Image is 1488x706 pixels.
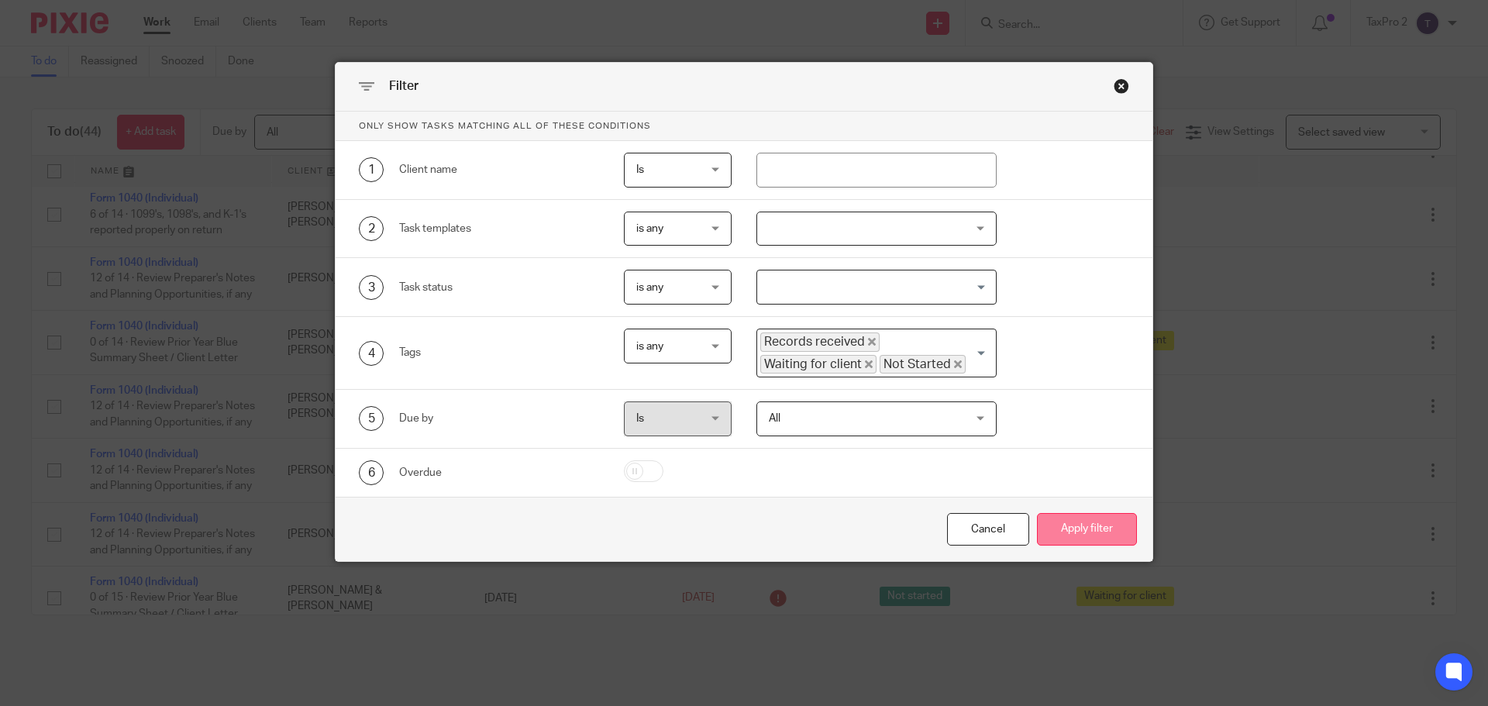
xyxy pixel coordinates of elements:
[756,329,997,377] div: Search for option
[1114,78,1129,94] div: Close this dialog window
[967,355,988,374] input: Search for option
[336,112,1152,141] p: Only show tasks matching all of these conditions
[359,341,384,366] div: 4
[636,223,663,234] span: is any
[947,513,1029,546] div: Close this dialog window
[359,460,384,485] div: 6
[389,80,418,92] span: Filter
[399,345,600,360] div: Tags
[399,221,600,236] div: Task templates
[359,216,384,241] div: 2
[399,411,600,426] div: Due by
[1037,513,1137,546] button: Apply filter
[868,338,876,346] button: Deselect Records received
[954,360,962,368] button: Deselect Not Started
[359,275,384,300] div: 3
[769,413,780,424] span: All
[399,162,600,177] div: Client name
[359,157,384,182] div: 1
[756,270,997,305] div: Search for option
[399,465,600,480] div: Overdue
[865,360,873,368] button: Deselect Waiting for client
[399,280,600,295] div: Task status
[636,341,663,352] span: is any
[880,355,966,374] span: Not Started
[760,332,880,351] span: Records received
[636,282,663,293] span: is any
[359,406,384,431] div: 5
[636,164,644,175] span: Is
[760,355,877,374] span: Waiting for client
[759,274,988,301] input: Search for option
[636,413,644,424] span: Is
